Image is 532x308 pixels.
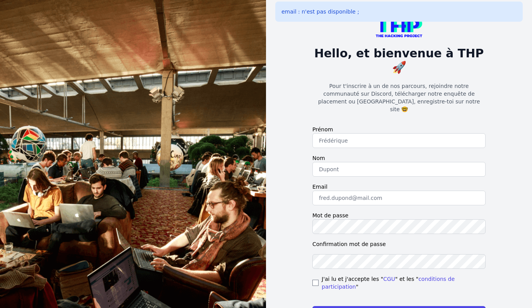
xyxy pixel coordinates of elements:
h1: Hello, et bienvenue à THP 🚀 [312,46,486,74]
label: Email [312,183,486,191]
label: Nom [312,154,486,162]
label: Mot de passe [312,212,486,219]
p: Pour t'inscrire à un de nos parcours, rejoindre notre communauté sur Discord, télécharger notre e... [312,82,486,113]
input: Dupont [312,162,486,177]
input: Frédérique [312,133,486,148]
label: Confirmation mot de passe [312,240,486,248]
span: J'ai lu et j'accepte les " " et les " " [322,275,486,291]
input: fred.dupond@mail.com [312,191,486,205]
a: CGU [383,276,395,282]
label: Prénom [312,126,486,133]
div: email : n'est pas disponible ; [275,2,523,22]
